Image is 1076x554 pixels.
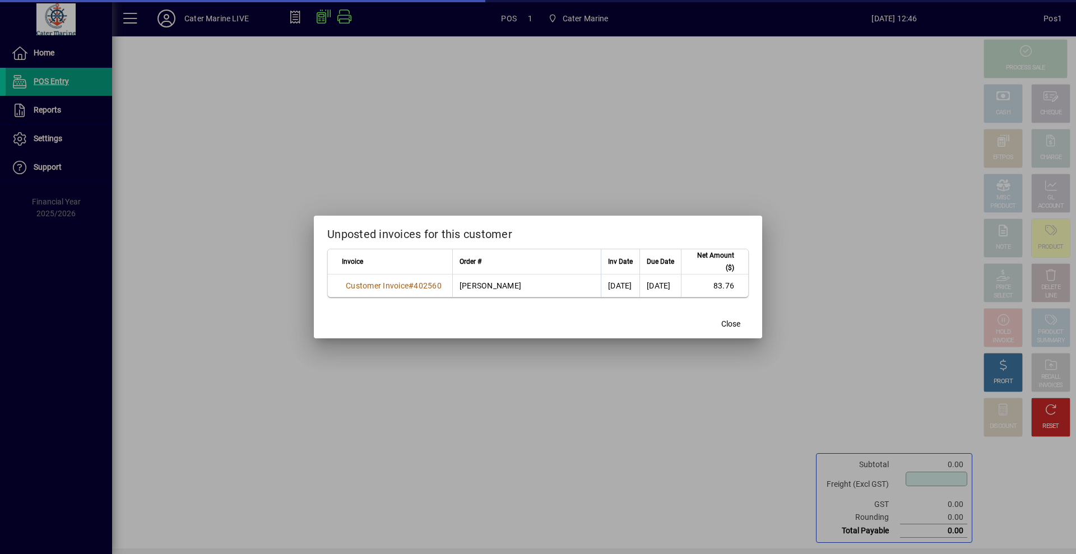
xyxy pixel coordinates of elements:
[460,255,481,268] span: Order #
[601,274,639,297] td: [DATE]
[647,255,674,268] span: Due Date
[608,255,633,268] span: Inv Date
[414,281,442,290] span: 402560
[681,274,748,297] td: 83.76
[314,216,762,248] h2: Unposted invoices for this customer
[639,274,681,297] td: [DATE]
[409,281,414,290] span: #
[713,314,749,334] button: Close
[346,281,409,290] span: Customer Invoice
[460,281,521,290] span: [PERSON_NAME]
[342,255,363,268] span: Invoice
[721,318,740,330] span: Close
[688,249,734,274] span: Net Amount ($)
[342,280,446,292] a: Customer Invoice#402560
